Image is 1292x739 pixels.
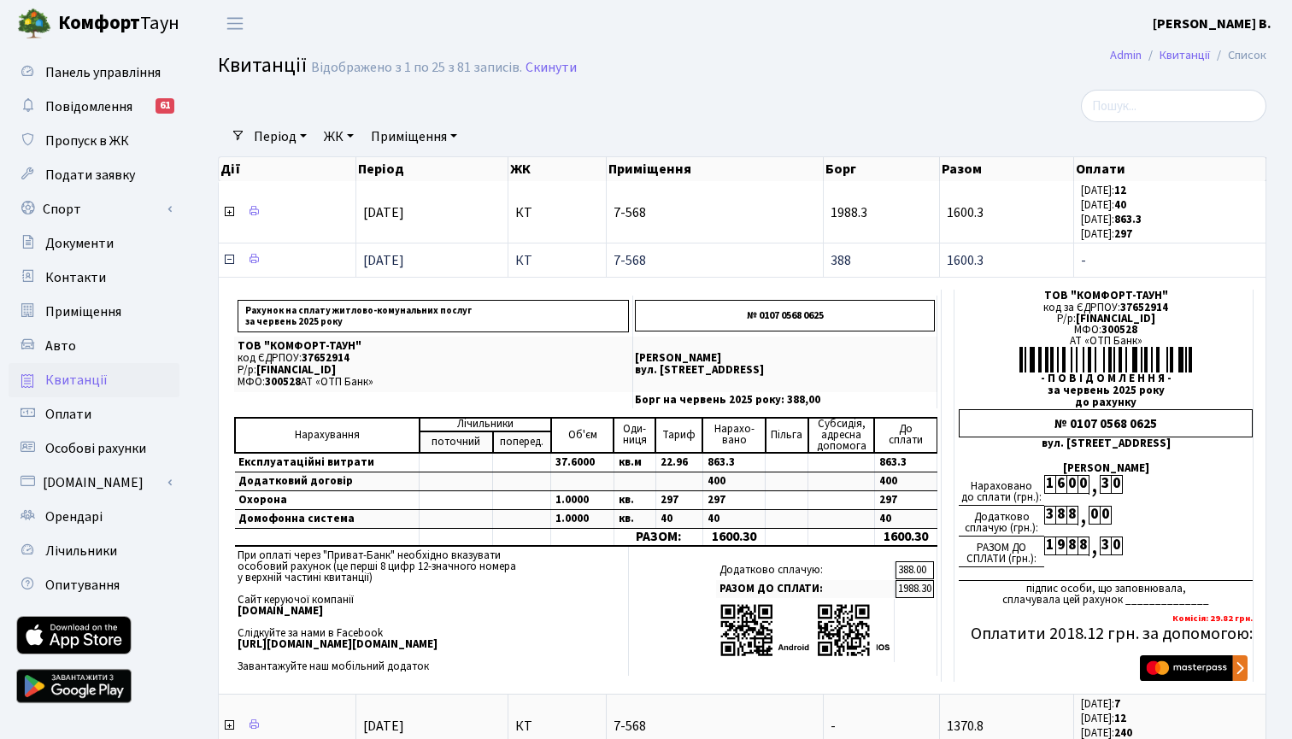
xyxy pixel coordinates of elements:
[9,261,179,295] a: Контакти
[1100,537,1111,555] div: 3
[45,507,103,526] span: Орендарі
[1089,475,1100,495] div: ,
[420,431,493,453] td: поточний
[9,363,179,397] a: Квитанції
[614,528,702,546] td: РАЗОМ:
[1120,300,1168,315] span: 37652914
[238,603,323,619] b: [DOMAIN_NAME]
[959,385,1253,396] div: за червень 2025 року
[9,90,179,124] a: Повідомлення61
[635,395,935,406] p: Борг на червень 2025 року: 388,00
[1114,183,1126,198] b: 12
[1044,506,1055,525] div: 3
[1081,197,1126,213] small: [DATE]:
[702,418,765,453] td: Нарахо- вано
[719,602,890,658] img: apps-qrcodes.png
[716,561,895,579] td: Додатково сплачую:
[766,418,808,453] td: Пільга
[614,418,655,453] td: Оди- ниця
[959,624,1253,644] h5: Оплатити 2018.12 грн. за допомогою:
[265,374,301,390] span: 300528
[896,580,934,598] td: 1988.30
[45,405,91,424] span: Оплати
[9,329,179,363] a: Авто
[1081,183,1126,198] small: [DATE]:
[1153,14,1271,34] a: [PERSON_NAME] В.
[1066,537,1078,555] div: 8
[947,203,984,222] span: 1600.3
[808,418,874,453] td: Субсидія, адресна допомога
[311,60,522,76] div: Відображено з 1 по 25 з 81 записів.
[959,475,1044,506] div: Нараховано до сплати (грн.):
[9,568,179,602] a: Опитування
[1081,90,1266,122] input: Пошук...
[1074,157,1266,181] th: Оплати
[1172,612,1253,625] b: Комісія: 29.82 грн.
[702,528,765,546] td: 1600.30
[959,302,1253,314] div: код за ЄДРПОУ:
[551,453,614,472] td: 37.6000
[614,509,655,528] td: кв.
[9,397,179,431] a: Оплати
[515,206,599,220] span: КТ
[1160,46,1210,64] a: Квитанції
[874,453,937,472] td: 863.3
[655,453,702,472] td: 22.96
[508,157,607,181] th: ЖК
[959,325,1253,336] div: МФО:
[17,7,51,41] img: logo.png
[364,122,464,151] a: Приміщення
[1110,46,1142,64] a: Admin
[874,472,937,490] td: 400
[1210,46,1266,65] li: Список
[363,251,404,270] span: [DATE]
[9,56,179,90] a: Панель управління
[1055,537,1066,555] div: 9
[1114,226,1132,242] b: 297
[214,9,256,38] button: Переключити навігацію
[238,365,629,376] p: Р/р:
[9,534,179,568] a: Лічильники
[940,157,1073,181] th: Разом
[234,547,628,676] td: При оплаті через "Приват-Банк" необхідно вказувати особовий рахунок (це перші 8 цифр 12-значного ...
[515,719,599,733] span: КТ
[1114,212,1142,227] b: 863.3
[655,490,702,509] td: 297
[635,353,935,364] p: [PERSON_NAME]
[874,528,937,546] td: 1600.30
[45,337,76,355] span: Авто
[235,453,420,472] td: Експлуатаційні витрати
[1114,696,1120,712] b: 7
[959,314,1253,325] div: Р/р:
[1089,537,1100,556] div: ,
[702,472,765,490] td: 400
[235,472,420,490] td: Додатковий договір
[1055,475,1066,494] div: 6
[1076,311,1155,326] span: [FINANCIAL_ID]
[607,157,824,181] th: Приміщення
[551,490,614,509] td: 1.0000
[1066,506,1078,525] div: 8
[235,509,420,528] td: Домофонна система
[1066,475,1078,494] div: 0
[363,203,404,222] span: [DATE]
[238,353,629,364] p: код ЄДРПОУ:
[45,371,108,390] span: Квитанції
[702,490,765,509] td: 297
[959,336,1253,347] div: АТ «ОТП Банк»
[1101,322,1137,337] span: 300528
[1140,655,1248,681] img: Masterpass
[1055,506,1066,525] div: 8
[1078,506,1089,525] div: ,
[9,431,179,466] a: Особові рахунки
[9,500,179,534] a: Орендарі
[420,418,551,431] td: Лічильники
[1111,475,1122,494] div: 0
[238,636,438,652] b: [URL][DOMAIN_NAME][DOMAIN_NAME]
[219,157,356,181] th: Дії
[526,60,577,76] a: Скинути
[1114,197,1126,213] b: 40
[1084,38,1292,73] nav: breadcrumb
[959,373,1253,384] div: - П О В І Д О М Л Е Н Н Я -
[959,506,1044,537] div: Додатково сплачую (грн.):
